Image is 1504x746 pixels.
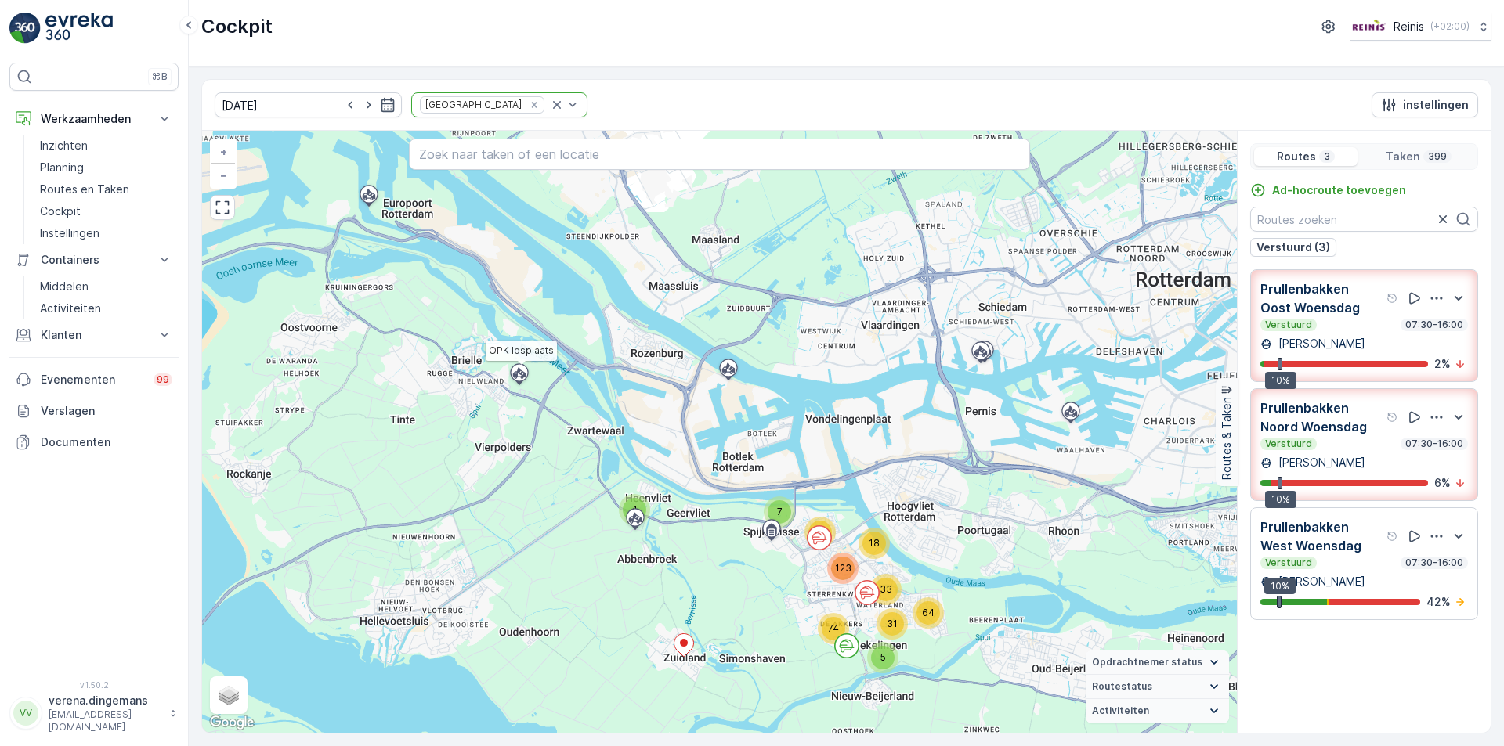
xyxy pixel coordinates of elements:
p: ⌘B [152,70,168,83]
p: Verslagen [41,403,172,419]
span: 74 [828,622,839,634]
p: Instellingen [40,225,99,241]
p: Planning [40,160,84,175]
p: Klanten [41,327,147,343]
div: help tooltippictogram [1386,411,1399,423]
p: Werkzaamheden [41,111,147,127]
div: 123 [827,553,859,584]
img: logo_light-DOdMpM7g.png [45,13,113,44]
p: Evenementen [41,372,144,387]
summary: Routestatus [1086,675,1229,699]
button: VVverena.dingemans[EMAIL_ADDRESS][DOMAIN_NAME] [9,693,179,733]
p: Reinis [1394,19,1424,34]
p: Verstuurd [1264,319,1314,331]
button: instellingen [1372,92,1478,117]
span: v 1.50.2 [9,680,179,690]
span: Opdrachtnemer status [1092,656,1202,669]
p: 3 [1322,150,1332,163]
p: 07:30-16:00 [1404,557,1465,569]
p: Ad-hocroute toevoegen [1272,182,1406,198]
span: + [220,145,227,158]
div: 10% [1264,578,1296,595]
span: Routestatus [1092,680,1152,693]
div: 5 [867,642,898,673]
a: Uitzoomen [211,164,235,187]
div: VV [13,701,38,726]
p: [PERSON_NAME] [1275,455,1365,470]
a: In zoomen [211,140,235,164]
p: Verstuurd (3) [1256,240,1330,255]
p: Activiteiten [40,301,101,316]
img: logo [9,13,41,44]
div: 39 [804,517,836,548]
p: Middelen [40,279,89,294]
div: 10% [1265,491,1296,508]
span: 31 [887,618,898,629]
input: Zoek naar taken of een locatie [409,139,1030,170]
div: Remove Prullenbakken [526,99,543,111]
p: 399 [1426,150,1448,163]
p: Prullenbakken West Woensdag [1260,517,1383,555]
input: dd/mm/yyyy [215,92,402,117]
p: Routes [1277,149,1316,164]
a: Verslagen [9,395,179,427]
p: Verstuurd [1264,557,1314,569]
button: Containers [9,244,179,276]
p: 2 % [1434,356,1451,372]
p: ( +02:00 ) [1430,20,1470,33]
a: Routes en Taken [34,178,179,200]
a: Middelen [34,276,179,297]
p: Routes & Taken [1219,397,1235,480]
p: Containers [41,252,147,268]
div: help tooltippictogram [1386,292,1399,305]
span: 33 [880,583,892,595]
span: 7 [777,506,783,517]
p: verena.dingemans [49,693,161,708]
div: 7 [764,496,795,528]
span: 64 [922,607,935,618]
a: Ad-hocroute toevoegen [1250,182,1406,198]
p: Prullenbakken Noord Woensdag [1260,398,1383,436]
p: Verstuurd [1264,438,1314,450]
a: Documenten [9,427,179,458]
span: − [220,168,228,182]
span: 4 [631,503,638,515]
summary: Activiteiten [1086,699,1229,723]
p: [EMAIL_ADDRESS][DOMAIN_NAME] [49,708,161,733]
a: Inzichten [34,135,179,157]
p: 6 % [1434,475,1451,491]
div: 10% [1265,372,1296,389]
p: 42 % [1426,594,1451,610]
div: help tooltippictogram [1386,530,1399,542]
a: Planning [34,157,179,178]
p: Cockpit [40,204,81,219]
a: Cockpit [34,200,179,222]
input: Routes zoeken [1250,207,1478,232]
a: Evenementen99 [9,364,179,395]
div: [GEOGRAPHIC_DATA] [421,97,524,112]
p: Documenten [41,434,172,450]
img: Reinis-Logo-Vrijstaand_Tekengebied-1-copy2_aBO4n7j.png [1350,18,1387,35]
div: 74 [818,613,849,644]
button: Verstuurd (3) [1250,238,1336,257]
div: 18 [859,528,890,559]
button: Klanten [9,319,179,351]
p: 07:30-16:00 [1404,319,1465,331]
a: Layers [211,678,246,712]
button: Werkzaamheden [9,103,179,135]
summary: Opdrachtnemer status [1086,650,1229,675]
a: Dit gebied openen in Google Maps (er wordt een nieuw venster geopend) [206,712,258,733]
img: Google [206,712,258,733]
span: 5 [880,651,886,663]
p: Inzichten [40,138,88,153]
p: Prullenbakken Oost Woensdag [1260,279,1383,317]
p: Cockpit [201,14,273,39]
a: Activiteiten [34,297,179,319]
p: Routes en Taken [40,182,129,197]
div: 4 [619,494,650,525]
span: 18 [869,537,880,549]
div: 64 [913,597,944,629]
p: 99 [157,373,169,386]
p: instellingen [1403,97,1469,113]
span: 123 [835,562,851,574]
